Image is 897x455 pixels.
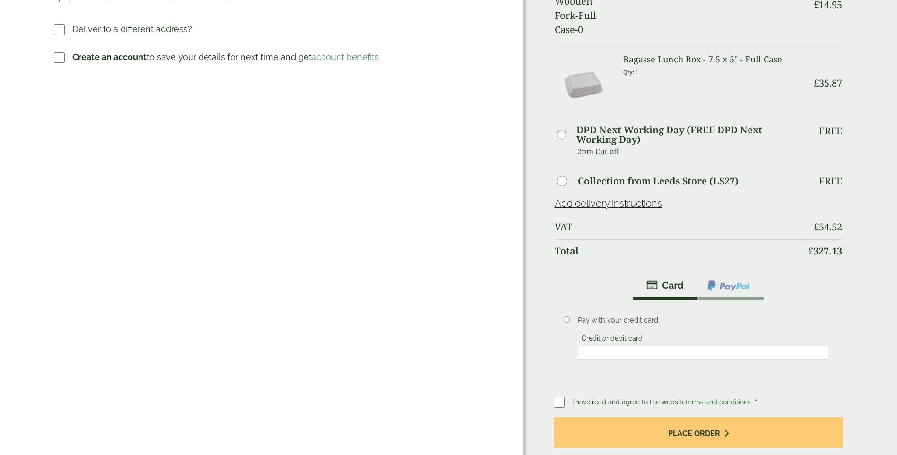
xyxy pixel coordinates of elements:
[576,125,801,144] label: DPD Next Working Day (FREE DPD Next Working Day)
[578,315,828,325] p: Pay with your credit card.
[814,220,819,233] span: £
[72,23,192,35] p: Deliver to a different address?
[72,52,147,62] strong: Create an account
[72,51,379,63] p: to save your details for next time and get
[623,54,801,65] h3: Bagasse Lunch Box - 7.5 x 5" - Full Case
[578,176,739,186] label: Collection from Leeds Store (LS27)
[814,220,842,233] bdi: 54.52
[808,245,813,257] span: £
[819,175,842,187] p: Free
[686,398,751,406] a: terms and conditions
[808,245,842,257] bdi: 327.13
[554,417,844,448] button: Place order
[819,125,842,137] p: Free
[755,398,757,406] abbr: required
[555,198,662,209] a: Add delivery instructions
[555,239,802,262] th: Total
[578,334,646,345] label: Credit or debit card
[577,144,802,158] p: 2pm Cut off
[814,77,842,89] bdi: 35.87
[814,77,819,89] span: £
[572,398,753,406] span: I have read and agree to the website
[312,52,379,62] a: account benefits
[646,280,684,291] img: stripe.png
[623,69,639,76] small: Qty: 1
[706,280,750,292] img: ppcp-gateway.png
[581,349,826,357] iframe: Secure card payment input frame
[555,216,802,238] th: VAT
